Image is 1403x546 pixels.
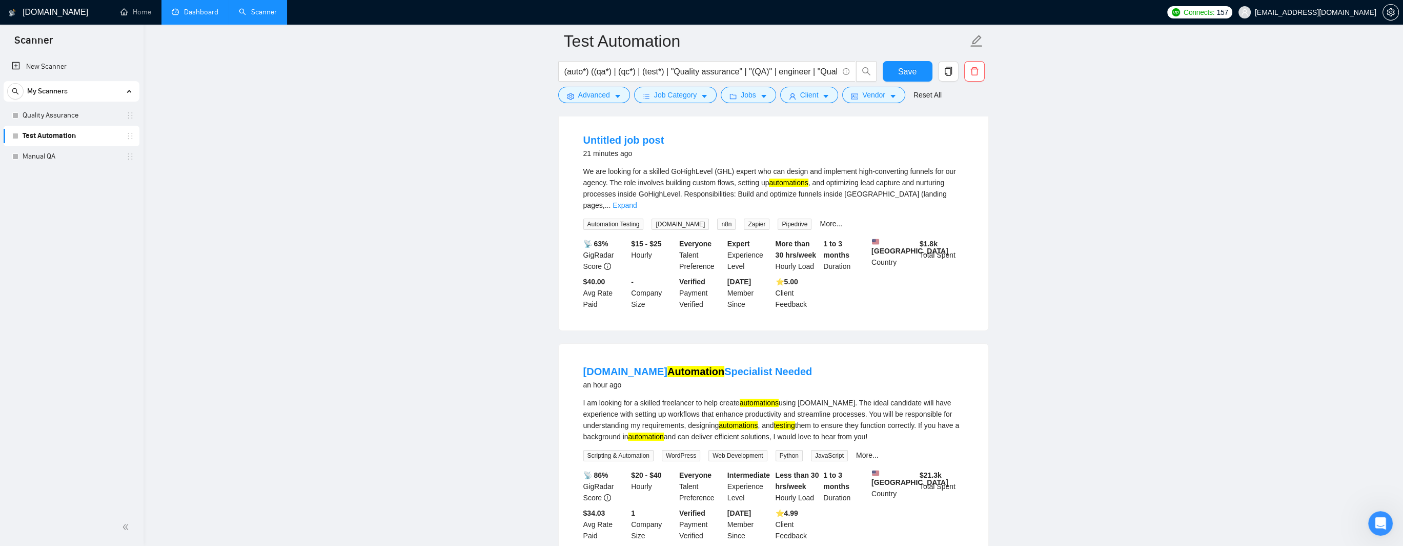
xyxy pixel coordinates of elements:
[12,56,131,77] a: New Scanner
[9,315,196,332] textarea: Message…
[629,276,677,310] div: Company Size
[583,450,654,461] span: Scripting & Automation
[821,470,869,503] div: Duration
[774,276,822,310] div: Client Feedback
[23,126,120,146] a: Test Automation
[869,238,918,272] div: Country
[27,81,68,102] span: My Scanners
[23,146,120,167] a: Manual QA
[126,132,134,140] span: holder
[7,83,24,100] button: search
[654,89,697,101] span: Job Category
[1382,4,1399,21] button: setting
[811,450,848,461] span: JavaScript
[857,67,876,76] span: search
[677,470,725,503] div: Talent Preference
[774,421,795,430] mark: testing
[13,35,192,56] a: Request related to a Business Manager
[643,92,650,100] span: bars
[631,509,635,517] b: 1
[843,68,849,75] span: info-circle
[160,4,180,24] button: Home
[778,219,811,230] span: Pipedrive
[583,379,812,391] div: an hour ago
[614,92,621,100] span: caret-down
[725,470,774,503] div: Experience Level
[8,143,197,176] div: Nazar says…
[679,278,705,286] b: Verified
[776,278,798,286] b: ⭐️ 5.00
[120,8,151,16] a: homeHome
[760,92,767,100] span: caret-down
[677,238,725,272] div: Talent Preference
[45,108,189,128] div: Hi, looking forward and would appreciate your response.
[789,92,796,100] span: user
[4,56,139,77] li: New Scanner
[7,4,26,24] button: go back
[126,152,134,161] span: holder
[800,89,819,101] span: Client
[727,278,751,286] b: [DATE]
[1172,8,1180,16] img: upwork-logo.png
[1184,7,1214,18] span: Connects:
[1383,8,1398,16] span: setting
[741,89,756,101] span: Jobs
[583,397,964,442] div: I am looking for a skilled freelancer to help create using [DOMAIN_NAME]. The ideal candidate wil...
[719,421,758,430] mark: automations
[920,240,938,248] b: $ 1.8k
[605,201,611,209] span: ...
[50,13,123,23] p: Active in the last 15m
[613,201,637,209] a: Expand
[776,240,816,259] b: More than 30 hrs/week
[583,147,664,160] div: 21 minutes ago
[856,61,877,82] button: search
[583,134,664,146] a: Untitled job post
[701,92,708,100] span: caret-down
[634,87,717,103] button: barsJob Categorycaret-down
[776,450,803,461] span: Python
[631,278,634,286] b: -
[725,508,774,541] div: Member Since
[581,470,629,503] div: GigRadar Score
[631,471,661,479] b: $20 - $40
[6,33,61,54] span: Scanner
[581,276,629,310] div: Avg Rate Paid
[8,102,197,143] div: vashishthashwetank@gmail.com says…
[780,87,839,103] button: userClientcaret-down
[920,471,942,479] b: $ 21.3k
[652,219,709,230] span: [DOMAIN_NAME]
[581,508,629,541] div: Avg Rate Paid
[776,471,819,491] b: Less than 30 hrs/week
[708,450,767,461] span: Web Development
[8,88,23,95] span: search
[180,4,198,23] div: Close
[629,508,677,541] div: Company Size
[721,87,776,103] button: folderJobscaret-down
[8,88,197,102] div: [DATE]
[677,508,725,541] div: Payment Verified
[239,8,277,16] a: searchScanner
[583,166,964,211] div: We are looking for a skilled GoHighLevel (GHL) expert who can design and implement high-convertin...
[740,399,779,407] mark: automations
[679,509,705,517] b: Verified
[172,8,218,16] a: dashboardDashboard
[727,471,770,479] b: Intermediate
[564,28,968,54] input: Scanner name...
[898,65,917,78] span: Save
[176,332,192,348] button: Send a message…
[604,263,611,270] span: info-circle
[727,240,750,248] b: Expert
[872,470,879,477] img: 🇺🇸
[851,92,858,100] span: idcard
[583,278,605,286] b: $40.00
[604,494,611,501] span: info-circle
[1216,7,1228,18] span: 157
[842,87,905,103] button: idcardVendorcaret-down
[16,149,160,169] div: I’ll get back to you shortly with a response 😊
[662,450,700,461] span: WordPress
[918,470,966,503] div: Total Spent
[16,336,24,344] button: Upload attachment
[727,509,751,517] b: [DATE]
[122,522,132,532] span: double-left
[37,102,197,134] div: Hi, looking forward and would appreciate your response.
